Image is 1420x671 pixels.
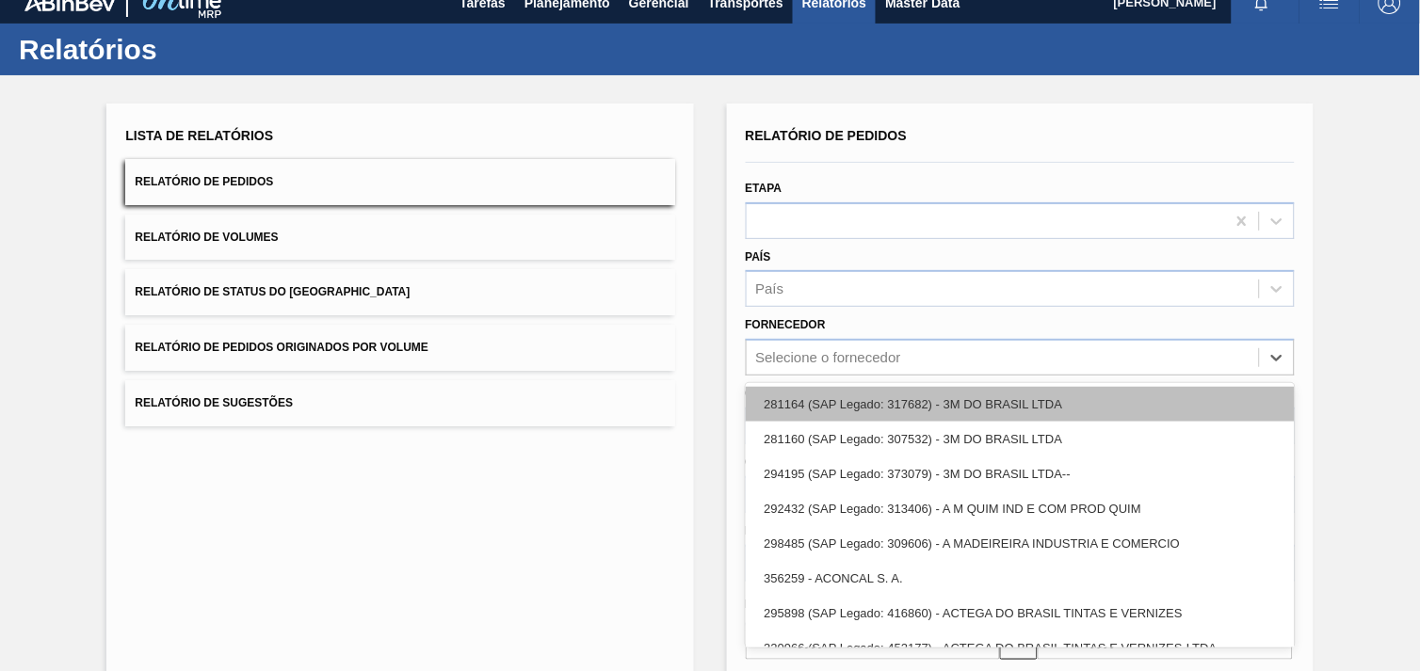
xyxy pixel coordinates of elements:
span: Relatório de Status do [GEOGRAPHIC_DATA] [135,285,410,298]
div: 294195 (SAP Legado: 373079) - 3M DO BRASIL LTDA-- [746,456,1295,491]
button: Relatório de Pedidos Originados por Volume [125,325,674,371]
button: Relatório de Pedidos [125,159,674,205]
span: Lista de Relatórios [125,128,273,143]
div: Selecione o fornecedor [756,350,901,366]
h1: Relatórios [19,39,353,60]
span: Relatório de Volumes [135,231,278,244]
span: Relatório de Pedidos [746,128,908,143]
label: Etapa [746,182,783,195]
span: Relatório de Sugestões [135,396,293,409]
button: Relatório de Volumes [125,215,674,261]
button: Relatório de Sugestões [125,380,674,426]
label: País [746,250,771,264]
button: Relatório de Status do [GEOGRAPHIC_DATA] [125,269,674,315]
div: 281164 (SAP Legado: 317682) - 3M DO BRASIL LTDA [746,387,1295,422]
div: 295898 (SAP Legado: 416860) - ACTEGA DO BRASIL TINTAS E VERNIZES [746,596,1295,631]
div: 292432 (SAP Legado: 313406) - A M QUIM IND E COM PROD QUIM [746,491,1295,526]
label: Fornecedor [746,318,826,331]
div: 281160 (SAP Legado: 307532) - 3M DO BRASIL LTDA [746,422,1295,456]
span: Relatório de Pedidos Originados por Volume [135,341,428,354]
div: 298485 (SAP Legado: 309606) - A MADEIREIRA INDUSTRIA E COMERCIO [746,526,1295,561]
span: Relatório de Pedidos [135,175,273,188]
div: 320966 (SAP Legado: 452177) - ACTEGA DO BRASIL TINTAS E VERNIZES-LTDA.- [746,631,1295,665]
div: País [756,281,784,297]
div: 356259 - ACONCAL S. A. [746,561,1295,596]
